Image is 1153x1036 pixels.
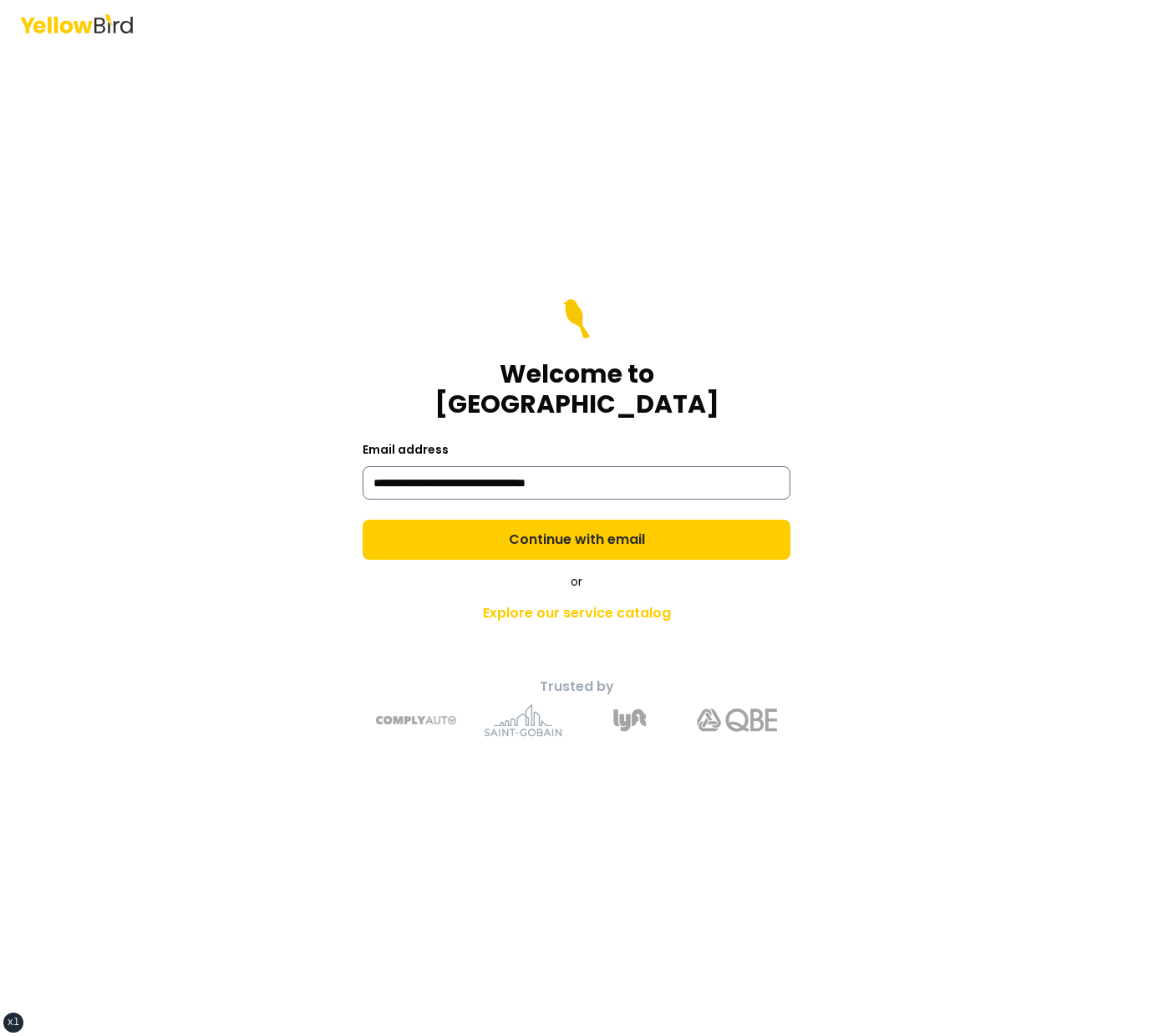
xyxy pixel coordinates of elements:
span: or [571,573,582,590]
div: xl [8,1016,19,1029]
p: Trusted by [282,677,871,697]
a: Explore our service catalog [282,597,871,630]
h1: Welcome to [GEOGRAPHIC_DATA] [363,359,790,419]
label: Email address [363,441,449,458]
button: Continue with email [363,520,790,560]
